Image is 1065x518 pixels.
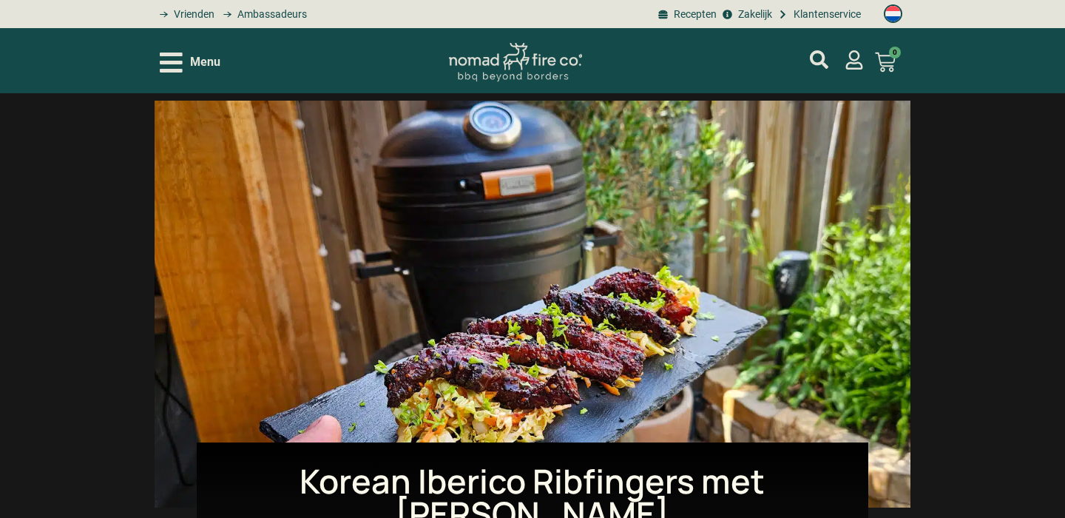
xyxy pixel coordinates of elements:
[655,7,716,22] a: BBQ recepten
[884,4,902,23] img: Nederlands
[449,43,582,82] img: Nomad Logo
[776,7,861,22] a: grill bill klantenservice
[790,7,861,22] span: Klantenservice
[720,7,772,22] a: grill bill zakeljk
[857,43,913,81] a: 0
[845,50,864,70] a: mijn account
[190,53,220,71] span: Menu
[810,50,828,69] a: mijn account
[155,7,214,22] a: grill bill vrienden
[218,7,307,22] a: grill bill ambassadors
[170,7,214,22] span: Vrienden
[234,7,307,22] span: Ambassadeurs
[160,50,220,75] div: Open/Close Menu
[734,7,772,22] span: Zakelijk
[670,7,717,22] span: Recepten
[889,47,901,58] span: 0
[155,101,910,508] img: Korean BBQ Iberico Rib Fingers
